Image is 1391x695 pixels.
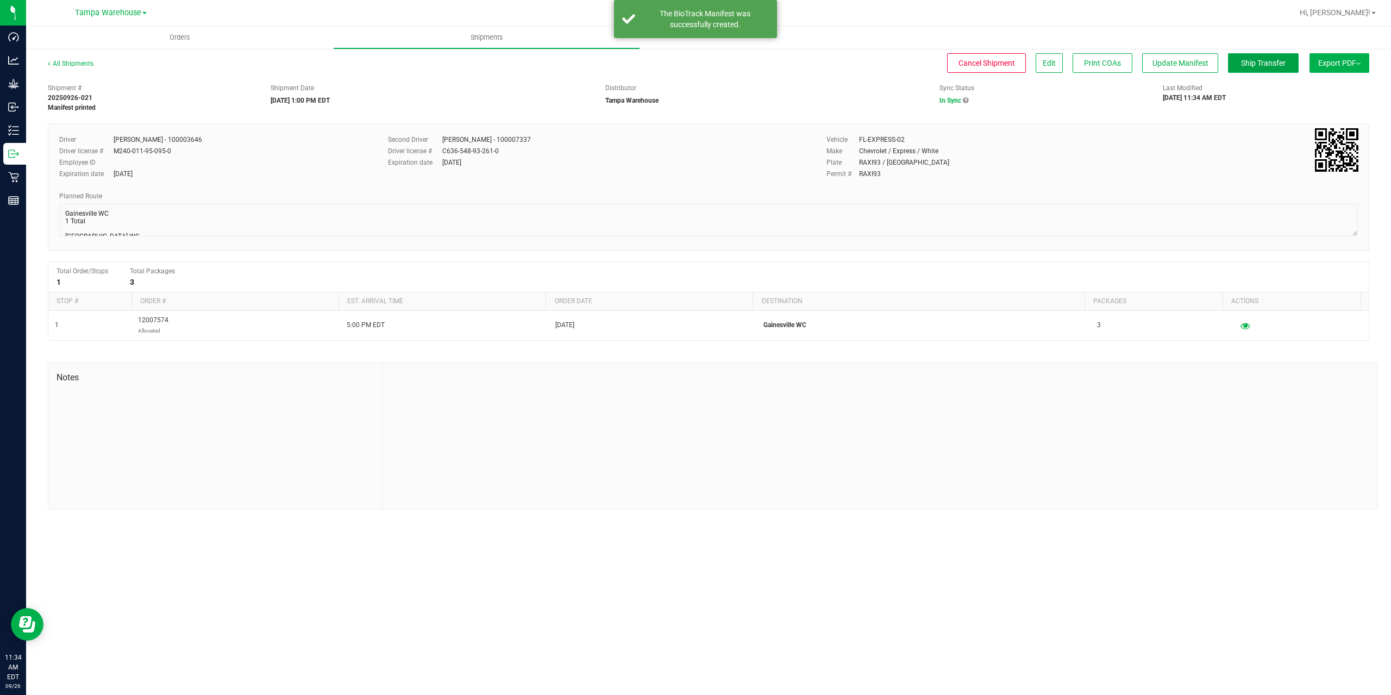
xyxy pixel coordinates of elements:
label: Expiration date [59,169,114,179]
span: Edit [1043,59,1056,67]
span: Update Manifest [1152,59,1208,67]
span: Shipment # [48,83,254,93]
label: Sync Status [939,83,974,93]
button: Print COAs [1073,53,1132,73]
th: Packages [1085,292,1223,311]
span: Planned Route [59,192,102,200]
label: Permit # [826,169,859,179]
qrcode: 20250926-021 [1315,128,1358,172]
label: Vehicle [826,135,859,145]
span: Cancel Shipment [958,59,1015,67]
button: Ship Transfer [1228,53,1299,73]
iframe: Resource center [11,608,43,641]
div: Chevrolet / Express / White [859,146,938,156]
span: 1 [55,320,59,330]
div: [PERSON_NAME] - 100007337 [442,135,531,145]
label: Driver license # [388,146,442,156]
p: Allocated [138,325,168,336]
th: Actions [1223,292,1361,311]
span: 12007574 [138,315,168,336]
span: Print COAs [1084,59,1121,67]
label: Employee ID [59,158,114,167]
strong: 1 [57,278,61,286]
p: 09/26 [5,682,21,690]
span: Tampa Warehouse [75,8,141,17]
div: [PERSON_NAME] - 100003646 [114,135,202,145]
span: Hi, [PERSON_NAME]! [1300,8,1370,17]
button: Update Manifest [1142,53,1218,73]
label: Second Driver [388,135,442,145]
th: Order # [131,292,339,311]
p: 11:34 AM EDT [5,653,21,682]
span: In Sync [939,97,961,104]
label: Driver license # [59,146,114,156]
inline-svg: Grow [8,78,19,89]
inline-svg: Inbound [8,102,19,112]
span: Orders [155,33,205,42]
span: 3 [1097,320,1101,330]
label: Last Modified [1163,83,1202,93]
a: Shipments [333,26,640,49]
div: C636-548-93-261-0 [442,146,499,156]
div: [DATE] [442,158,461,167]
strong: 3 [130,278,134,286]
th: Destination [753,292,1084,311]
a: Orders [26,26,333,49]
inline-svg: Dashboard [8,32,19,42]
span: Export PDF [1318,59,1361,67]
div: [DATE] [114,169,133,179]
button: Export PDF [1309,53,1369,73]
label: Expiration date [388,158,442,167]
label: Make [826,146,859,156]
strong: Tampa Warehouse [605,97,659,104]
strong: 20250926-021 [48,94,92,102]
div: The BioTrack Manifest was successfully created. [641,8,769,30]
a: All Shipments [48,60,93,67]
th: Est. arrival time [339,292,546,311]
span: Total Order/Stops [57,267,108,275]
strong: [DATE] 1:00 PM EDT [271,97,330,104]
inline-svg: Outbound [8,148,19,159]
inline-svg: Reports [8,195,19,206]
label: Distributor [605,83,636,93]
span: Notes [57,371,374,384]
label: Driver [59,135,114,145]
span: Ship Transfer [1241,59,1286,67]
span: [DATE] [555,320,574,330]
th: Order date [546,292,753,311]
div: RAXI93 [859,169,881,179]
inline-svg: Analytics [8,55,19,66]
strong: [DATE] 11:34 AM EDT [1163,94,1226,102]
button: Edit [1036,53,1063,73]
span: 5:00 PM EDT [347,320,385,330]
th: Stop # [48,292,131,311]
div: RAXI93 / [GEOGRAPHIC_DATA] [859,158,949,167]
p: Gainesville WC [763,320,1084,330]
button: Cancel Shipment [947,53,1026,73]
span: Total Packages [130,267,175,275]
inline-svg: Inventory [8,125,19,136]
strong: Manifest printed [48,104,96,111]
label: Plate [826,158,859,167]
img: Scan me! [1315,128,1358,172]
inline-svg: Retail [8,172,19,183]
div: FL-EXPRESS-02 [859,135,905,145]
label: Shipment Date [271,83,314,93]
span: Shipments [456,33,518,42]
div: M240-011-95-095-0 [114,146,171,156]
